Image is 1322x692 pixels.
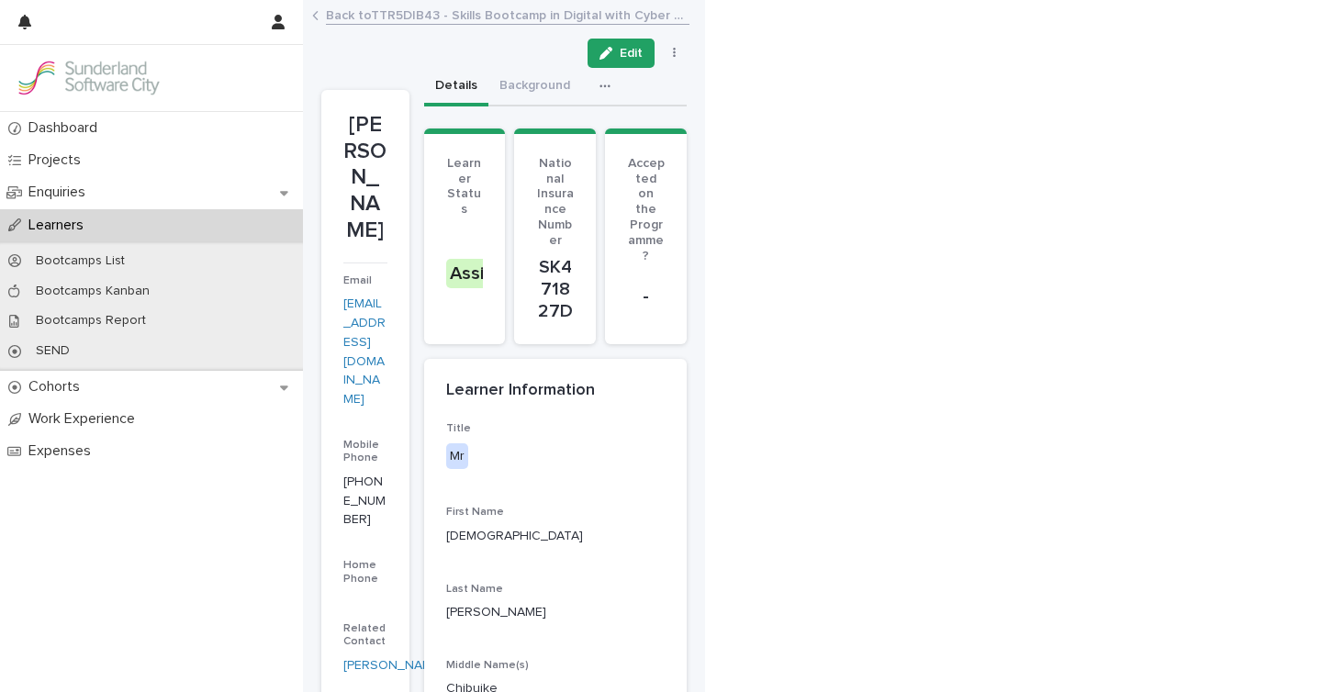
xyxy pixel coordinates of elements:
[446,527,666,546] p: [DEMOGRAPHIC_DATA]
[21,284,164,299] p: Bootcamps Kanban
[343,275,372,286] span: Email
[446,584,503,595] span: Last Name
[21,184,100,201] p: Enquiries
[620,47,643,60] span: Edit
[21,378,95,396] p: Cohorts
[588,39,655,68] button: Edit
[21,410,150,428] p: Work Experience
[537,157,574,247] span: National Insurance Number
[343,475,386,527] a: [PHONE_NUMBER]
[21,253,140,269] p: Bootcamps List
[21,217,98,234] p: Learners
[343,297,386,406] a: [EMAIL_ADDRESS][DOMAIN_NAME]
[343,560,378,584] span: Home Phone
[446,443,468,470] div: Mr
[21,151,95,169] p: Projects
[446,259,531,288] div: Assigned
[15,60,162,96] img: GVzBcg19RCOYju8xzymn
[446,381,595,401] h2: Learner Information
[446,660,529,671] span: Middle Name(s)
[446,603,666,622] p: [PERSON_NAME]
[447,157,481,216] span: Learner Status
[488,68,581,106] button: Background
[343,440,379,463] span: Mobile Phone
[424,68,488,106] button: Details
[21,442,106,460] p: Expenses
[536,256,574,322] p: SK471827D
[446,507,504,518] span: First Name
[627,285,665,307] p: -
[21,343,84,359] p: SEND
[21,119,112,137] p: Dashboard
[446,423,471,434] span: Title
[343,656,443,675] a: [PERSON_NAME]
[326,4,689,25] a: Back toTTR5DIB43 - Skills Bootcamp in Digital with Cyber North
[628,157,665,262] span: Accepted on the Programme?
[21,313,161,329] p: Bootcamps Report
[343,112,387,244] p: [PERSON_NAME]
[343,623,386,647] span: Related Contact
